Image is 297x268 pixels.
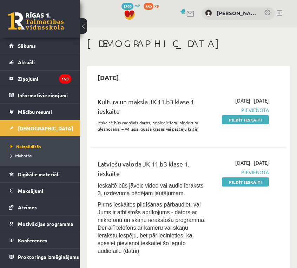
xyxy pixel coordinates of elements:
span: 560 [144,3,153,10]
span: Aktuāli [18,59,35,65]
span: [DATE] - [DATE] [235,159,269,166]
a: Motivācijas programma [9,216,71,232]
a: Rīgas 1. Tālmācības vidusskola [8,12,64,30]
i: 153 [59,74,71,84]
span: [DATE] - [DATE] [235,97,269,104]
span: Motivācijas programma [18,221,73,227]
a: Konferences [9,232,71,248]
a: Mācību resursi [9,104,71,120]
div: Kultūra un māksla JK 11.b3 klase 1. ieskaite [98,97,208,119]
span: Izlabotās [11,153,32,158]
a: [DEMOGRAPHIC_DATA] [9,120,71,136]
a: 1292 mP [121,3,140,8]
a: Izlabotās [11,152,73,159]
div: Latviešu valoda JK 11.b3 klase 1. ieskaite [98,159,208,182]
a: Maksājumi [9,183,71,199]
span: Neizpildītās [11,144,41,149]
a: [PERSON_NAME] [PERSON_NAME] [217,9,257,17]
a: Sākums [9,38,71,54]
a: Neizpildītās [11,143,73,150]
a: Informatīvie ziņojumi [9,87,71,103]
span: Pievienota [219,169,269,176]
span: Digitālie materiāli [18,171,60,177]
span: [DEMOGRAPHIC_DATA] [18,125,73,131]
span: Proktoringa izmēģinājums [18,254,79,260]
span: mP [134,3,140,8]
a: Aktuāli [9,54,71,70]
span: xp [154,3,159,8]
p: Ieskaitē būs radošais darbs, nepieciešami piederumi gleznošanai – A4 lapa, guaša krāsas vai paste... [98,119,208,132]
span: Atzīmes [18,204,37,210]
a: Pildīt ieskaiti [222,115,269,124]
a: Digitālie materiāli [9,166,71,182]
img: Adrians Viesturs Pārums [205,9,212,17]
h1: [DEMOGRAPHIC_DATA] [87,38,290,50]
span: Ieskaitē būs jāveic video vai audio ieraksts 3. uzdevuma pēdējam jautājumam. [98,183,204,196]
span: Pirms ieskaites pildīšanas pārbaudiet, vai Jums ir atbilstošs aprīkojums - dators ar mikrofonu un... [98,202,207,254]
legend: Ziņojumi [18,71,71,87]
span: Konferences [18,237,47,243]
span: Pievienota [219,106,269,114]
span: Sākums [18,43,36,49]
h2: [DATE] [91,69,126,86]
a: Pildīt ieskaiti [222,177,269,187]
span: Mācību resursi [18,109,52,115]
a: Ziņojumi153 [9,71,71,87]
legend: Maksājumi [18,183,71,199]
legend: Informatīvie ziņojumi [18,87,71,103]
a: 560 xp [144,3,163,8]
a: Atzīmes [9,199,71,215]
a: Proktoringa izmēģinājums [9,249,71,265]
span: 1292 [121,3,133,10]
